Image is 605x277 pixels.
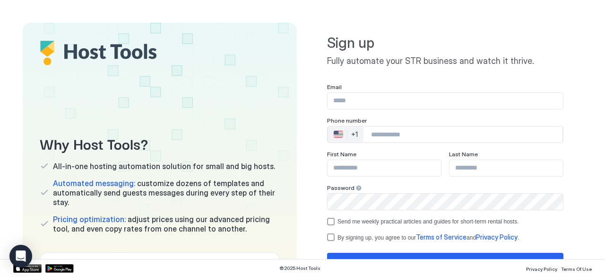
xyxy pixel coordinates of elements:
[476,234,518,241] a: Privacy Policy
[53,214,280,233] span: adjust prices using our advanced pricing tool, and even copy rates from one channel to another.
[351,130,358,139] div: +1
[327,117,367,124] span: Phone number
[337,233,563,241] div: By signing up, you agree to our and .
[53,161,275,171] span: All-in-one hosting automation solution for small and big hosts.
[53,214,126,224] span: Pricing optimization:
[53,179,135,188] span: Automated messaging:
[327,218,563,225] div: optOut
[53,179,280,207] span: customize dozens of templates and automatically send guests messages during every step of their s...
[40,133,280,154] span: Why Host Tools?
[416,234,467,241] a: Terms of Service
[9,245,32,268] div: Open Intercom Messenger
[328,160,441,176] input: Input Field
[327,83,342,90] span: Email
[561,263,592,273] a: Terms Of Use
[328,126,363,143] div: Countries button
[327,184,354,191] span: Password
[334,129,343,140] div: 🇺🇸
[526,263,557,273] a: Privacy Policy
[416,233,467,241] span: Terms of Service
[328,194,563,210] input: Input Field
[327,56,563,67] span: Fully automate your STR business and watch it thrive.
[363,126,562,143] input: Phone Number input
[327,151,356,158] span: First Name
[449,151,478,158] span: Last Name
[337,218,563,225] div: Send me weekly practical articles and guides for short-term rental hosts.
[328,93,563,109] input: Input Field
[45,264,74,273] a: Google Play Store
[13,264,42,273] a: App Store
[327,233,563,241] div: termsPrivacy
[327,253,563,270] button: Start your 14 days trial
[279,265,320,271] span: © 2025 Host Tools
[476,233,518,241] span: Privacy Policy
[449,160,563,176] input: Input Field
[526,266,557,272] span: Privacy Policy
[327,34,563,52] span: Sign up
[411,257,479,267] div: Start your 14 days trial
[561,266,592,272] span: Terms Of Use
